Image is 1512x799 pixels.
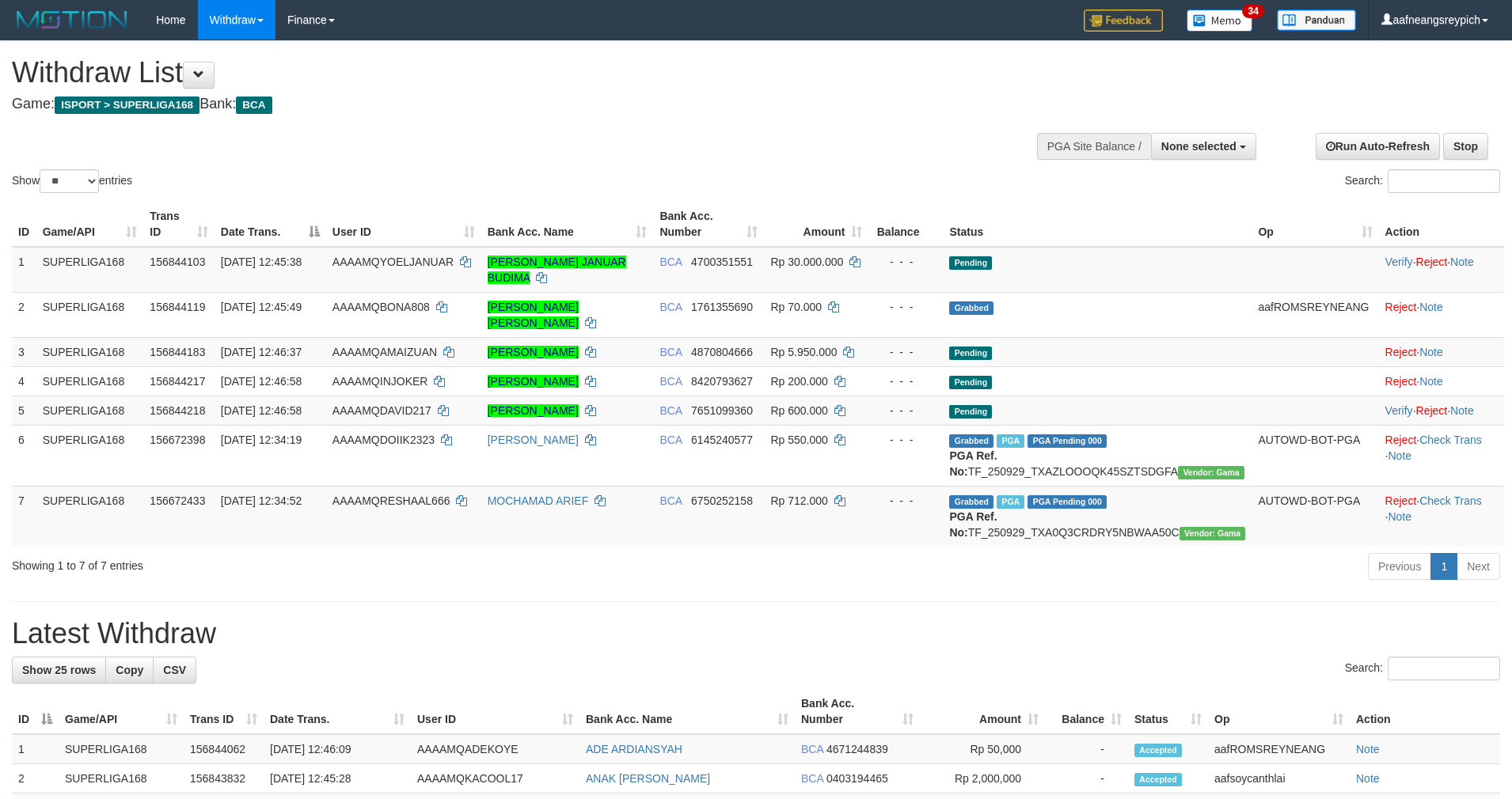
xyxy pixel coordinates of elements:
th: Bank Acc. Name: activate to sort column ascending [579,689,795,734]
span: Copy 4870804666 to clipboard [691,346,753,358]
td: - [1045,764,1128,793]
td: 3 [12,337,36,366]
td: SUPERLIGA168 [36,292,144,337]
td: 7 [12,486,36,547]
span: Copy [116,664,143,676]
span: AAAAMQRESHAAL666 [332,494,450,507]
td: Rp 50,000 [920,734,1045,764]
td: SUPERLIGA168 [59,764,184,793]
td: TF_250929_TXA0Q3CRDRY5NBWAA50C [943,486,1252,547]
span: Rp 550.000 [770,434,827,446]
a: Note [1356,772,1380,785]
td: SUPERLIGA168 [36,486,144,547]
span: BCA [659,375,682,388]
h4: Game: Bank: [12,97,992,112]
td: SUPERLIGA168 [36,425,144,486]
select: Showentries [40,169,99,193]
a: Note [1419,301,1443,313]
a: Reject [1385,434,1417,446]
th: ID [12,202,36,247]
th: Bank Acc. Number: activate to sort column ascending [795,689,920,734]
span: AAAAMQDAVID217 [332,404,431,417]
a: Reject [1385,346,1417,358]
span: CSV [163,664,186,676]
span: PGA Pending [1028,434,1107,448]
td: 5 [12,396,36,425]
a: Show 25 rows [12,657,106,684]
th: User ID: activate to sort column ascending [326,202,481,247]
th: Op: activate to sort column ascending [1252,202,1378,247]
td: SUPERLIGA168 [36,247,144,293]
td: SUPERLIGA168 [36,366,144,396]
span: Grabbed [949,301,993,315]
div: - - - [875,254,936,270]
a: [PERSON_NAME] JANUAR BUDIMA [488,256,626,284]
span: BCA [236,97,272,114]
div: - - - [875,344,936,360]
td: 156844062 [184,734,264,764]
span: Grabbed [949,434,993,448]
span: Vendor URL: https://trx31.1velocity.biz [1178,466,1244,479]
span: BCA [659,434,682,446]
td: · · [1379,247,1504,293]
a: Run Auto-Refresh [1316,133,1440,160]
a: Note [1389,510,1412,523]
label: Search: [1345,169,1500,193]
span: Copy 6750252158 to clipboard [691,494,753,507]
td: AAAAMQKACOOL17 [411,764,579,793]
span: Rp 30.000.000 [770,256,843,268]
span: AAAAMQYOELJANUAR [332,256,454,268]
span: [DATE] 12:46:58 [221,404,302,417]
a: [PERSON_NAME] [488,434,579,446]
a: Verify [1385,404,1413,417]
td: - [1045,734,1128,764]
td: · [1379,366,1504,396]
span: 156844218 [150,404,205,417]
span: Accepted [1134,744,1182,757]
span: Grabbed [949,495,993,509]
b: PGA Ref. No: [949,449,997,478]
span: Copy 8420793627 to clipboard [691,375,753,388]
span: Rp 5.950.000 [770,346,837,358]
a: CSV [153,657,196,684]
span: 156844217 [150,375,205,388]
a: ADE ARDIANSYAH [586,743,682,755]
span: [DATE] 12:46:37 [221,346,302,358]
input: Search: [1388,657,1500,680]
td: 6 [12,425,36,486]
a: Previous [1368,553,1431,580]
a: Note [1450,404,1474,417]
span: AAAAMQINJOKER [332,375,428,388]
td: SUPERLIGA168 [36,337,144,366]
span: 34 [1242,4,1263,18]
a: Reject [1385,301,1417,313]
span: Rp 600.000 [770,404,827,417]
th: Balance [868,202,943,247]
th: Balance: activate to sort column ascending [1045,689,1128,734]
a: Stop [1443,133,1488,160]
span: BCA [659,346,682,358]
a: Note [1356,743,1380,755]
td: AAAAMQADEKOYE [411,734,579,764]
th: Action [1350,689,1500,734]
td: AUTOWD-BOT-PGA [1252,425,1378,486]
span: None selected [1161,140,1237,153]
img: Button%20Memo.svg [1187,9,1253,32]
span: AAAAMQBONA808 [332,301,430,313]
a: Note [1419,375,1443,388]
span: 156672398 [150,434,205,446]
a: Reject [1416,256,1448,268]
b: PGA Ref. No: [949,510,997,539]
span: [DATE] 12:45:38 [221,256,302,268]
td: 1 [12,734,59,764]
a: Next [1457,553,1500,580]
span: BCA [659,494,682,507]
span: ISPORT > SUPERLIGA168 [55,97,199,114]
h1: Withdraw List [12,57,992,89]
span: Rp 712.000 [770,494,827,507]
span: 156844119 [150,301,205,313]
th: Date Trans.: activate to sort column ascending [264,689,411,734]
label: Search: [1345,657,1500,680]
td: Rp 2,000,000 [920,764,1045,793]
button: None selected [1151,133,1256,160]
